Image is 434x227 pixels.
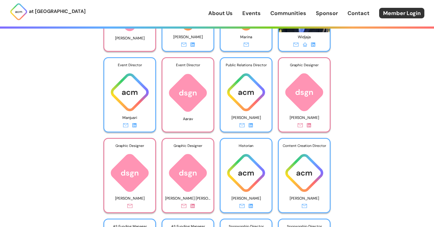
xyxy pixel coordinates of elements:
img: ACM Logo [10,3,28,21]
a: Communities [270,9,306,17]
p: [PERSON_NAME] [281,113,327,123]
div: Graphic Designer [279,58,330,72]
p: at [GEOGRAPHIC_DATA] [29,8,86,15]
a: Member Login [379,8,424,18]
p: [PERSON_NAME] [107,34,153,42]
div: Content Creation Director [279,139,330,153]
div: Graphic Designer [104,139,155,153]
img: ACM logo [221,152,272,194]
p: [PERSON_NAME] [281,194,327,203]
p: Marina [223,33,269,42]
div: Event Director [104,58,155,72]
p: Aarav [165,114,211,123]
a: Events [242,9,261,17]
p: [PERSON_NAME] [107,194,153,203]
img: ACM logo [162,152,213,194]
img: ACM logo [279,72,330,113]
p: [PERSON_NAME] [223,113,269,123]
div: Event Director [162,58,213,72]
img: ACM logo [279,152,330,194]
img: ACM logo [104,72,155,113]
p: [PERSON_NAME] [PERSON_NAME] [165,194,211,203]
p: [PERSON_NAME] [223,194,269,203]
a: Contact [348,9,370,17]
div: Historian [221,139,272,153]
p: Widjaja [281,33,327,42]
div: Public Relations Director [221,58,272,72]
a: Sponsor [316,9,338,17]
p: [PERSON_NAME] [165,33,211,42]
p: Manjusri [107,113,153,123]
a: at [GEOGRAPHIC_DATA] [10,3,86,21]
img: ACM logo [162,72,213,113]
a: About Us [208,9,233,17]
img: ACM logo [104,152,155,194]
img: ACM logo [221,72,272,113]
div: Graphic Designer [162,139,213,153]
